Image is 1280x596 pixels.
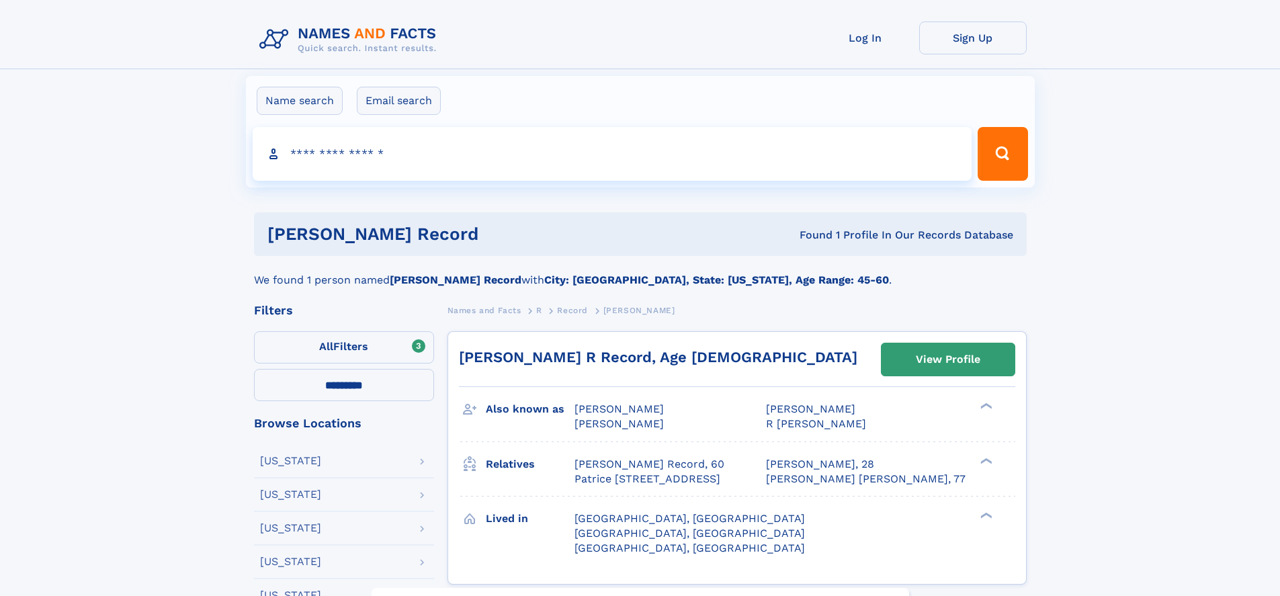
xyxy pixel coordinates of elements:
div: Filters [254,304,434,316]
span: [GEOGRAPHIC_DATA], [GEOGRAPHIC_DATA] [574,512,805,525]
span: [GEOGRAPHIC_DATA], [GEOGRAPHIC_DATA] [574,527,805,540]
div: ❯ [977,456,993,465]
a: R [536,302,542,318]
a: [PERSON_NAME] Record, 60 [574,457,724,472]
div: ❯ [977,402,993,411]
div: ❯ [977,511,993,519]
div: [US_STATE] [260,489,321,500]
label: Filters [254,331,434,364]
a: Patrice [STREET_ADDRESS] [574,472,720,486]
a: Sign Up [919,22,1027,54]
span: [PERSON_NAME] [766,402,855,415]
div: [US_STATE] [260,556,321,567]
h3: Also known as [486,398,574,421]
div: [US_STATE] [260,456,321,466]
a: Log In [812,22,919,54]
label: Name search [257,87,343,115]
b: [PERSON_NAME] Record [390,273,521,286]
span: R [536,306,542,315]
button: Search Button [978,127,1027,181]
a: [PERSON_NAME] [PERSON_NAME], 77 [766,472,966,486]
span: Record [557,306,588,315]
span: [PERSON_NAME] [603,306,675,315]
a: Names and Facts [447,302,521,318]
div: We found 1 person named with . [254,256,1027,288]
b: City: [GEOGRAPHIC_DATA], State: [US_STATE], Age Range: 45-60 [544,273,889,286]
h3: Lived in [486,507,574,530]
div: View Profile [916,344,980,375]
img: Logo Names and Facts [254,22,447,58]
a: [PERSON_NAME], 28 [766,457,874,472]
span: All [319,340,333,353]
a: [PERSON_NAME] R Record, Age [DEMOGRAPHIC_DATA] [459,349,857,366]
a: Record [557,302,588,318]
div: Browse Locations [254,417,434,429]
span: [PERSON_NAME] [574,402,664,415]
h1: [PERSON_NAME] Record [267,226,639,243]
a: View Profile [882,343,1015,376]
span: [GEOGRAPHIC_DATA], [GEOGRAPHIC_DATA] [574,542,805,554]
span: [PERSON_NAME] [574,417,664,430]
span: R [PERSON_NAME] [766,417,866,430]
h3: Relatives [486,453,574,476]
div: Found 1 Profile In Our Records Database [639,228,1013,243]
div: [US_STATE] [260,523,321,534]
label: Email search [357,87,441,115]
input: search input [253,127,972,181]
